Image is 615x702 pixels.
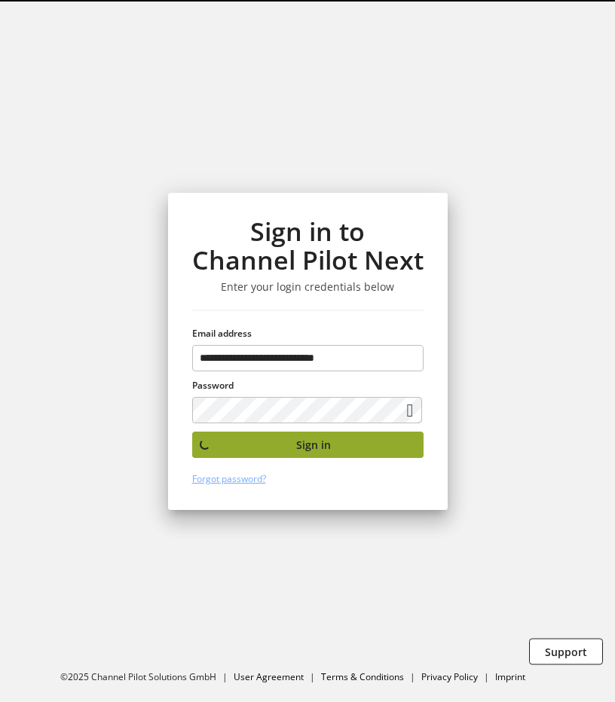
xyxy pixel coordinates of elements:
a: User Agreement [234,670,304,683]
span: Support [545,644,587,660]
h1: Sign in to Channel Pilot Next [192,217,424,275]
button: Support [529,639,603,665]
span: Email address [192,327,252,340]
a: Imprint [495,670,525,683]
a: Privacy Policy [421,670,478,683]
a: Forgot password? [192,472,266,485]
li: ©2025 Channel Pilot Solutions GmbH [60,670,234,684]
a: Terms & Conditions [321,670,404,683]
h3: Enter your login credentials below [192,280,424,294]
span: Password [192,379,234,392]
